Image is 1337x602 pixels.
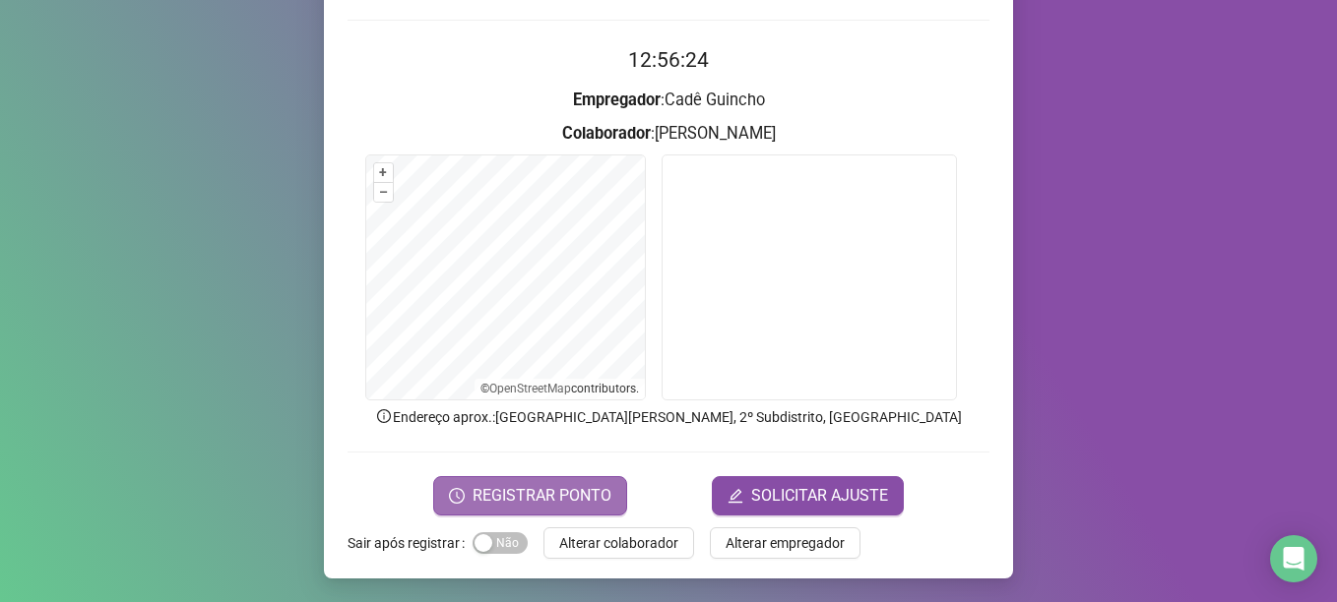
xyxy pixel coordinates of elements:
[348,527,473,559] label: Sair após registrar
[1270,535,1317,582] div: Open Intercom Messenger
[710,527,860,559] button: Alterar empregador
[728,488,743,504] span: edit
[751,484,888,508] span: SOLICITAR AJUSTE
[375,407,393,425] span: info-circle
[449,488,465,504] span: clock-circle
[559,532,678,554] span: Alterar colaborador
[480,382,639,395] li: © contributors.
[473,484,611,508] span: REGISTRAR PONTO
[489,382,571,395] a: OpenStreetMap
[562,124,651,143] strong: Colaborador
[712,476,904,515] button: editSOLICITAR AJUSTE
[433,476,627,515] button: REGISTRAR PONTO
[374,163,393,182] button: +
[348,88,989,113] h3: : Cadê Guincho
[348,406,989,428] p: Endereço aprox. : [GEOGRAPHIC_DATA][PERSON_NAME], 2º Subdistrito, [GEOGRAPHIC_DATA]
[628,48,709,72] time: 12:56:24
[348,121,989,147] h3: : [PERSON_NAME]
[573,90,661,109] strong: Empregador
[726,532,845,554] span: Alterar empregador
[543,527,694,559] button: Alterar colaborador
[374,183,393,202] button: –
